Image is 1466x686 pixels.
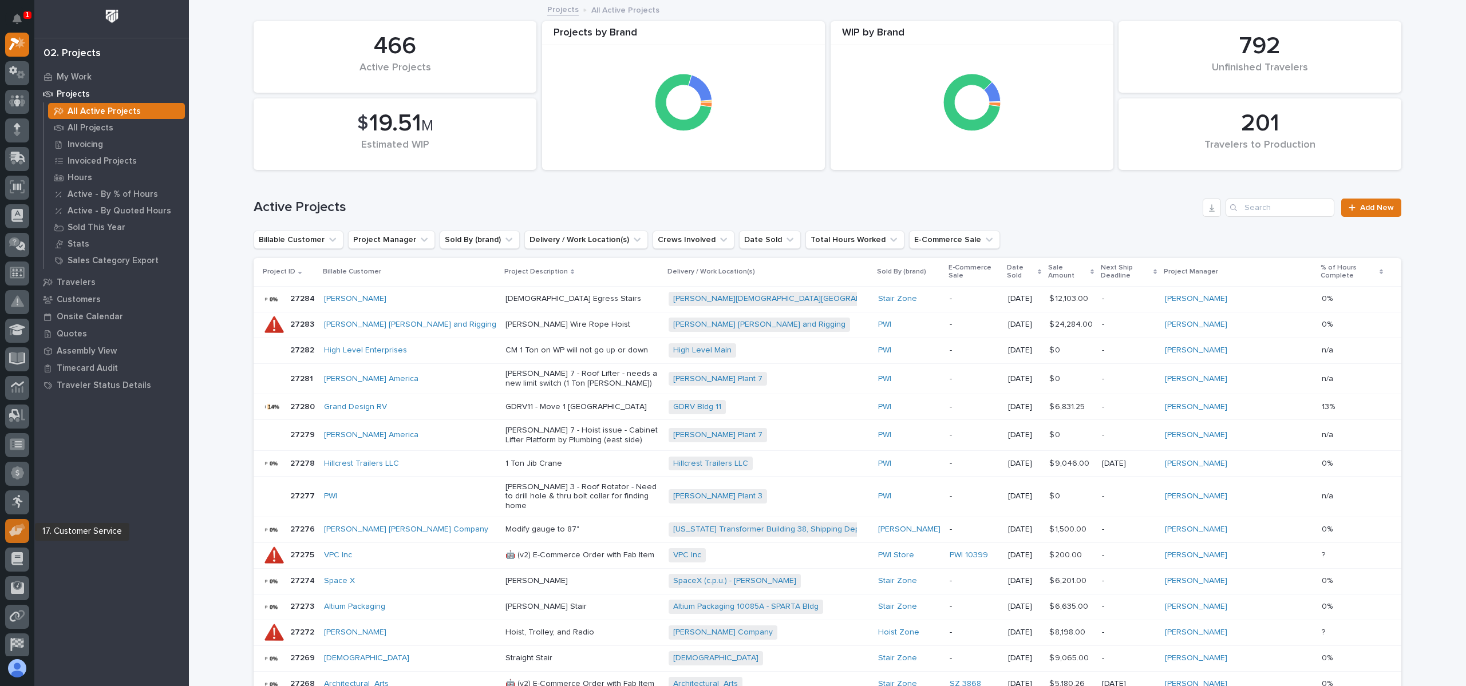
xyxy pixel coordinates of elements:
[68,256,159,266] p: Sales Category Export
[254,568,1401,594] tr: 2727427274 Space X [PERSON_NAME]SpaceX (c.p.u.) - [PERSON_NAME] Stair Zone -[DATE]$ 6,201.00$ 6,2...
[1360,204,1394,212] span: Add New
[950,320,999,330] p: -
[1138,139,1382,163] div: Travelers to Production
[254,645,1401,671] tr: 2726927269 [DEMOGRAPHIC_DATA] Straight Stair[DEMOGRAPHIC_DATA] Stair Zone -[DATE]$ 9,065.00$ 9,06...
[673,374,762,384] a: [PERSON_NAME] Plant 7
[1008,320,1040,330] p: [DATE]
[254,517,1401,542] tr: 2727627276 [PERSON_NAME] [PERSON_NAME] Company Modify gauge to 87"[US_STATE] Transformer Building...
[34,273,189,291] a: Travelers
[357,113,368,134] span: $
[950,430,999,440] p: -
[667,265,755,278] p: Delivery / Work Location(s)
[34,308,189,325] a: Onsite Calendar
[369,112,421,136] span: 19.51
[877,265,926,278] p: Sold By (brand)
[254,420,1401,451] tr: 2727927279 [PERSON_NAME] America [PERSON_NAME] 7 - Hoist issue - Cabinet Lifter Platform by Plumb...
[1008,374,1040,384] p: [DATE]
[1102,430,1156,440] p: -
[1165,576,1227,586] a: [PERSON_NAME]
[1102,402,1156,412] p: -
[1102,628,1156,637] p: -
[1165,525,1227,534] a: [PERSON_NAME]
[290,522,317,534] p: 27276
[1008,550,1040,560] p: [DATE]
[1049,343,1062,355] p: $ 0
[1049,318,1095,330] p: $ 24,284.00
[950,653,999,663] p: -
[950,628,999,637] p: -
[673,653,758,663] a: [DEMOGRAPHIC_DATA]
[1165,320,1227,330] a: [PERSON_NAME]
[5,7,29,31] button: Notifications
[950,525,999,534] p: -
[1049,600,1090,612] p: $ 6,635.00
[878,320,891,330] a: PWI
[505,576,659,586] p: [PERSON_NAME]
[57,380,151,391] p: Traveler Status Details
[421,118,433,133] span: M
[324,653,409,663] a: [DEMOGRAPHIC_DATA]
[1008,346,1040,355] p: [DATE]
[1322,522,1335,534] p: 0%
[1008,576,1040,586] p: [DATE]
[878,491,891,501] a: PWI
[1102,346,1156,355] p: -
[1049,457,1092,469] p: $ 9,046.00
[254,286,1401,312] tr: 2728427284 [PERSON_NAME] [DEMOGRAPHIC_DATA] Egress Stairs[PERSON_NAME][DEMOGRAPHIC_DATA][GEOGRAPH...
[673,320,845,330] a: [PERSON_NAME] [PERSON_NAME] and Rigging
[950,402,999,412] p: -
[505,550,659,560] p: 🤖 (v2) E-Commerce Order with Fab Item
[324,459,399,469] a: Hillcrest Trailers LLC
[878,602,917,612] a: Stair Zone
[324,602,385,612] a: Altium Packaging
[505,653,659,663] p: Straight Stair
[909,231,1000,249] button: E-Commerce Sale
[57,363,118,374] p: Timecard Audit
[68,123,113,133] p: All Projects
[34,325,189,342] a: Quotes
[34,85,189,102] a: Projects
[254,477,1401,517] tr: 2727727277 PWI [PERSON_NAME] 3 - Roof Rotator - Need to drill hole & thru bolt collar for finding...
[673,402,721,412] a: GDRV Bldg 11
[1102,653,1156,663] p: -
[1321,261,1376,283] p: % of Hours Complete
[547,2,579,15] a: Projects
[44,153,189,169] a: Invoiced Projects
[950,294,999,304] p: -
[348,231,435,249] button: Project Manager
[57,329,87,339] p: Quotes
[878,402,891,412] a: PWI
[673,602,819,612] a: Altium Packaging 10085A - SPARTA Bldg
[324,402,387,412] a: Grand Design RV
[44,103,189,119] a: All Active Projects
[1008,628,1040,637] p: [DATE]
[68,189,158,200] p: Active - By % of Hours
[542,27,825,46] div: Projects by Brand
[1049,522,1089,534] p: $ 1,500.00
[254,620,1401,645] tr: 2727227272 [PERSON_NAME] Hoist, Trolley, and Radio[PERSON_NAME] Company Hoist Zone -[DATE]$ 8,198...
[57,72,92,82] p: My Work
[505,402,659,412] p: GDRV11 - Move 1 [GEOGRAPHIC_DATA]
[1322,651,1335,663] p: 0%
[950,602,999,612] p: -
[34,291,189,308] a: Customers
[673,294,900,304] a: [PERSON_NAME][DEMOGRAPHIC_DATA][GEOGRAPHIC_DATA]
[1322,600,1335,612] p: 0%
[505,525,659,534] p: Modify gauge to 87"
[1322,292,1335,304] p: 0%
[673,525,862,534] a: [US_STATE] Transformer Building 38, Shipping Dept
[673,491,762,501] a: [PERSON_NAME] Plant 3
[591,3,659,15] p: All Active Projects
[505,369,659,388] p: [PERSON_NAME] 7 - Roof Lifter - needs a new limit switch (1 Ton [PERSON_NAME])
[101,6,123,27] img: Workspace Logo
[1138,109,1382,138] div: 201
[1048,261,1088,283] p: Sale Amount
[1138,32,1382,61] div: 792
[1322,574,1335,586] p: 0%
[324,320,496,330] a: [PERSON_NAME] [PERSON_NAME] and Rigging
[44,219,189,235] a: Sold This Year
[1165,374,1227,384] a: [PERSON_NAME]
[68,140,103,150] p: Invoicing
[1008,430,1040,440] p: [DATE]
[1322,625,1327,637] p: ?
